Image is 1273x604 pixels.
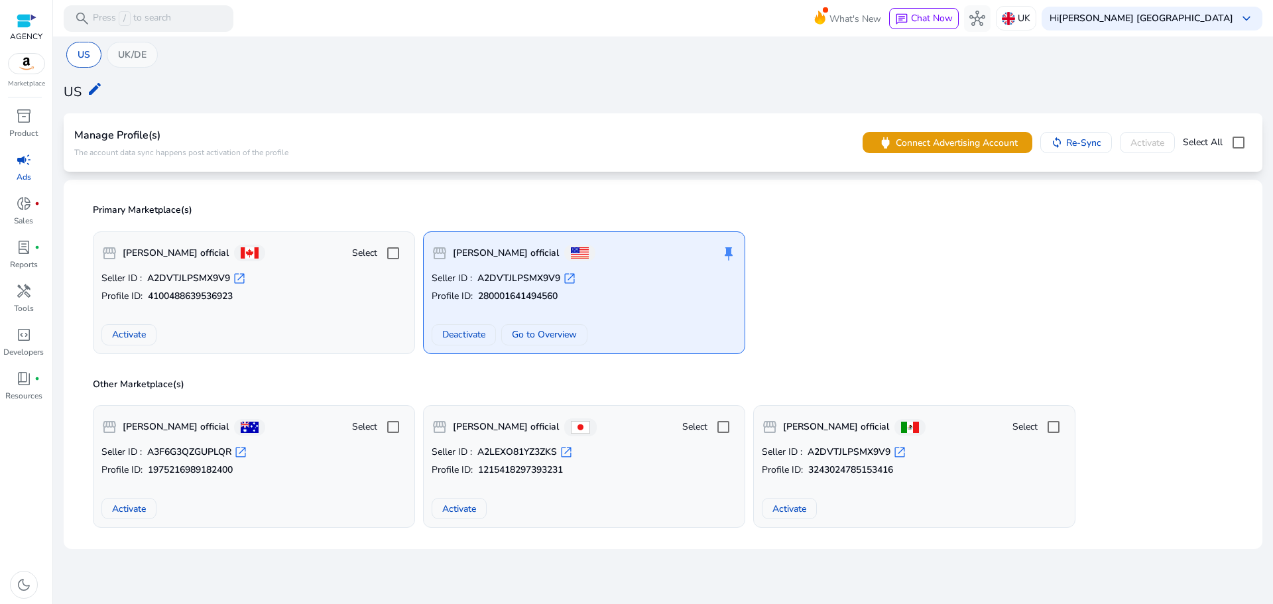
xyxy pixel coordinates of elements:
[34,201,40,206] span: fiber_manual_record
[14,302,34,314] p: Tools
[352,420,377,434] span: Select
[16,371,32,387] span: book_4
[93,11,171,26] p: Press to search
[16,196,32,211] span: donut_small
[1051,137,1063,149] mat-icon: sync
[682,420,707,434] span: Select
[442,328,485,341] span: Deactivate
[964,5,991,32] button: hub
[93,378,1241,391] p: Other Marketplace(s)
[1066,136,1101,150] span: Re-Sync
[101,272,142,285] span: Seller ID :
[74,11,90,27] span: search
[5,390,42,402] p: Resources
[234,446,247,459] span: open_in_new
[895,13,908,26] span: chat
[762,446,802,459] span: Seller ID :
[112,328,146,341] span: Activate
[8,79,45,89] p: Marketplace
[478,290,558,303] b: 280001641494560
[1012,420,1038,434] span: Select
[432,463,473,477] span: Profile ID:
[772,502,806,516] span: Activate
[893,446,906,459] span: open_in_new
[563,272,576,285] span: open_in_new
[352,247,377,260] span: Select
[16,327,32,343] span: code_blocks
[453,420,559,434] b: [PERSON_NAME] official
[118,48,147,62] p: UK/DE
[64,84,82,100] h3: US
[762,498,817,519] button: Activate
[453,247,559,260] b: [PERSON_NAME] official
[1002,12,1015,25] img: uk.svg
[969,11,985,27] span: hub
[432,419,448,435] span: storefront
[1050,14,1233,23] p: Hi
[87,81,103,97] mat-icon: edit
[9,127,38,139] p: Product
[16,108,32,124] span: inventory_2
[432,498,487,519] button: Activate
[432,446,472,459] span: Seller ID :
[512,328,577,341] span: Go to Overview
[101,446,142,459] span: Seller ID :
[783,420,889,434] b: [PERSON_NAME] official
[34,376,40,381] span: fiber_manual_record
[829,7,881,30] span: What's New
[442,502,476,516] span: Activate
[147,272,230,285] b: A2DVTJLPSMX9V9
[432,245,448,261] span: storefront
[101,419,117,435] span: storefront
[112,502,146,516] span: Activate
[477,272,560,285] b: A2DVTJLPSMX9V9
[478,463,563,477] b: 1215418297393231
[501,324,587,345] button: Go to Overview
[16,152,32,168] span: campaign
[432,272,472,285] span: Seller ID :
[16,239,32,255] span: lab_profile
[147,446,231,459] b: A3F6G3QZGUPLQR
[808,463,893,477] b: 3243024785153416
[560,446,573,459] span: open_in_new
[1059,12,1233,25] b: [PERSON_NAME] [GEOGRAPHIC_DATA]
[34,245,40,250] span: fiber_manual_record
[3,346,44,358] p: Developers
[101,324,156,345] button: Activate
[432,324,496,345] button: Deactivate
[863,132,1032,153] button: powerConnect Advertising Account
[101,290,143,303] span: Profile ID:
[119,11,131,26] span: /
[762,419,778,435] span: storefront
[16,577,32,593] span: dark_mode
[148,463,233,477] b: 1975216989182400
[808,446,890,459] b: A2DVTJLPSMX9V9
[101,463,143,477] span: Profile ID:
[432,290,473,303] span: Profile ID:
[10,259,38,271] p: Reports
[10,30,42,42] p: AGENCY
[93,204,1241,217] p: Primary Marketplace(s)
[101,498,156,519] button: Activate
[74,147,288,158] p: The account data sync happens post activation of the profile
[17,171,31,183] p: Ads
[101,245,117,261] span: storefront
[477,446,557,459] b: A2LEXO81YZ3ZKS
[74,129,288,142] h4: Manage Profile(s)
[1018,7,1030,30] p: UK
[1040,132,1112,153] button: Re-Sync
[911,12,953,25] span: Chat Now
[148,290,233,303] b: 4100488639536923
[123,247,229,260] b: [PERSON_NAME] official
[1239,11,1254,27] span: keyboard_arrow_down
[233,272,246,285] span: open_in_new
[878,135,893,151] span: power
[889,8,959,29] button: chatChat Now
[78,48,90,62] p: US
[896,136,1018,150] span: Connect Advertising Account
[1183,136,1223,149] span: Select All
[14,215,33,227] p: Sales
[762,463,803,477] span: Profile ID:
[9,54,44,74] img: amazon.svg
[123,420,229,434] b: [PERSON_NAME] official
